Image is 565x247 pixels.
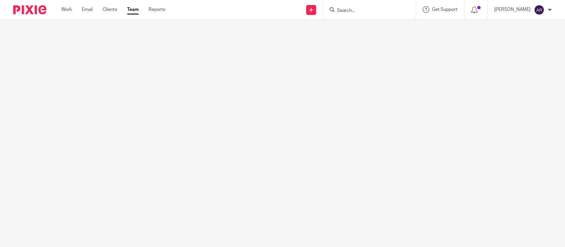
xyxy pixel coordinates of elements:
a: Clients [103,6,117,13]
img: svg%3E [534,5,544,15]
p: [PERSON_NAME] [494,6,531,13]
img: Pixie [13,5,46,14]
input: Search [336,8,396,14]
span: Get Support [432,7,457,12]
a: Team [127,6,139,13]
a: Email [82,6,93,13]
a: Work [61,6,72,13]
a: Reports [149,6,165,13]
